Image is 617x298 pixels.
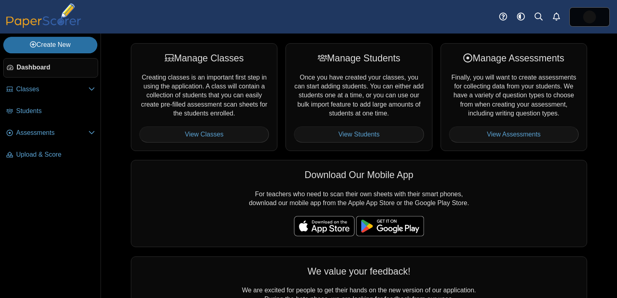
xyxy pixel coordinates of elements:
[285,43,432,151] div: Once you have created your classes, you can start adding students. You can either add students on...
[294,52,424,65] div: Manage Students
[16,128,88,137] span: Assessments
[294,126,424,143] a: View Students
[16,107,95,115] span: Students
[356,216,424,236] img: google-play-badge.png
[449,52,579,65] div: Manage Assessments
[16,150,95,159] span: Upload & Score
[583,10,596,23] span: Andrew Schweitzer
[3,80,98,99] a: Classes
[3,145,98,165] a: Upload & Score
[294,216,355,236] img: apple-store-badge.svg
[3,58,98,78] a: Dashboard
[17,63,94,72] span: Dashboard
[3,102,98,121] a: Students
[3,124,98,143] a: Assessments
[131,160,587,247] div: For teachers who need to scan their own sheets with their smart phones, download our mobile app f...
[139,126,269,143] a: View Classes
[548,8,565,26] a: Alerts
[3,37,97,53] a: Create New
[449,126,579,143] a: View Assessments
[139,52,269,65] div: Manage Classes
[139,168,579,181] div: Download Our Mobile App
[441,43,587,151] div: Finally, you will want to create assessments for collecting data from your students. We have a va...
[131,43,277,151] div: Creating classes is an important first step in using the application. A class will contain a coll...
[583,10,596,23] img: ps.FtIRDuy1UXOak3eh
[569,7,610,27] a: ps.FtIRDuy1UXOak3eh
[16,85,88,94] span: Classes
[139,265,579,278] div: We value your feedback!
[3,22,84,29] a: PaperScorer
[3,3,84,28] img: PaperScorer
